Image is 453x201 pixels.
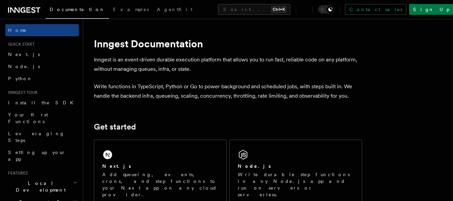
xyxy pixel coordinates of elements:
p: Inngest is an event-driven durable execution platform that allows you to run fast, reliable code ... [94,55,362,74]
span: Documentation [50,7,105,12]
h2: Node.js [238,163,271,169]
p: Write durable step functions in any Node.js app and run on servers or serverless. [238,171,354,198]
a: Leveraging Steps [5,128,79,146]
span: Leveraging Steps [8,131,65,143]
p: Write functions in TypeScript, Python or Go to power background and scheduled jobs, with steps bu... [94,82,362,101]
p: Add queueing, events, crons, and step functions to your Next app on any cloud provider. [102,171,218,198]
a: Documentation [46,2,109,19]
button: Local Development [5,177,79,196]
span: Node.js [8,64,40,69]
a: Get started [94,122,136,132]
span: Features [5,170,28,176]
a: Contact sales [345,4,406,15]
span: Home [8,27,27,34]
a: AgentKit [153,2,196,18]
a: Examples [109,2,153,18]
kbd: Ctrl+K [271,6,286,13]
a: Next.js [5,48,79,60]
a: Install the SDK [5,97,79,109]
a: Home [5,24,79,36]
span: Install the SDK [8,100,77,105]
a: Setting up your app [5,146,79,165]
a: Node.js [5,60,79,72]
h2: Next.js [102,163,131,169]
span: Your first Functions [8,112,48,124]
button: Toggle dark mode [318,5,334,13]
span: AgentKit [157,7,192,12]
span: Inngest tour [5,90,38,95]
a: Your first Functions [5,109,79,128]
span: Next.js [8,52,40,57]
h1: Inngest Documentation [94,38,362,50]
button: Search...Ctrl+K [218,4,290,15]
span: Python [8,76,33,81]
span: Examples [113,7,149,12]
span: Quick start [5,42,35,47]
a: Python [5,72,79,85]
span: Local Development [5,180,73,193]
span: Setting up your app [8,150,66,162]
